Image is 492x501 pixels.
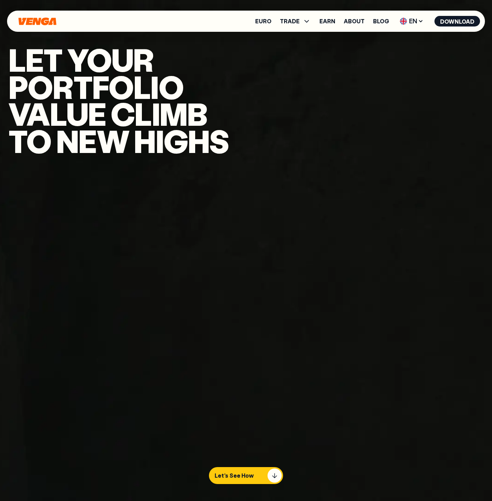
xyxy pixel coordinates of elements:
button: Let's See How [209,467,283,484]
p: Let's See How [215,472,254,479]
a: Blog [373,18,389,24]
a: Euro [255,18,271,24]
span: TRADE [280,17,311,25]
svg: Home [18,17,57,25]
span: TRADE [280,18,300,24]
img: flag-uk [400,18,407,25]
a: Earn [319,18,335,24]
h1: Let YOUR portfolio Value climb to new highs [8,46,229,154]
span: EN [397,16,426,27]
a: About [344,18,365,24]
button: Download [434,16,480,26]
